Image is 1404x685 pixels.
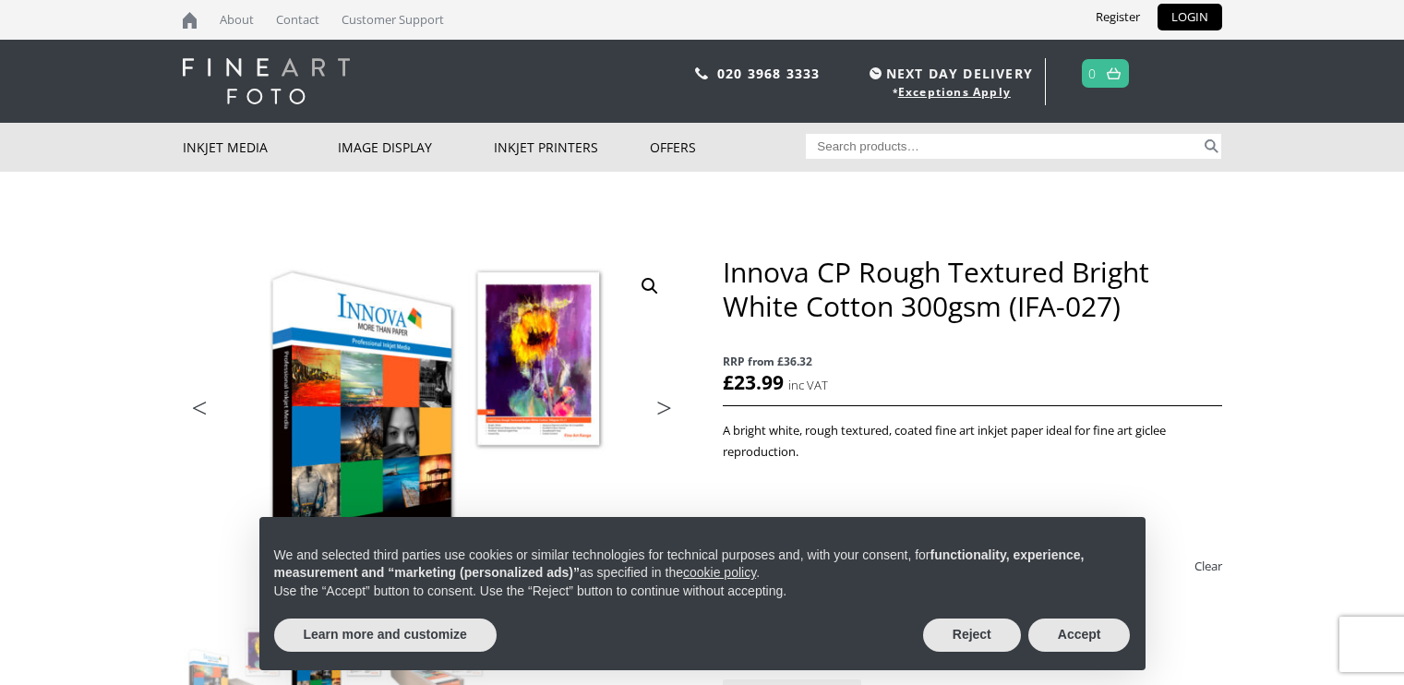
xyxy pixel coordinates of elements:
[274,547,1085,581] strong: functionality, experience, measurement and “marketing (personalized ads)”
[1088,60,1097,87] a: 0
[183,58,350,104] img: logo-white.svg
[1158,4,1222,30] a: LOGIN
[723,351,1221,372] span: RRP from £36.32
[1028,619,1131,652] button: Accept
[806,134,1201,159] input: Search products…
[898,84,1011,100] a: Exceptions Apply
[717,65,821,82] a: 020 3968 3333
[923,619,1021,652] button: Reject
[274,547,1131,583] p: We and selected third parties use cookies or similar technologies for technical purposes and, wit...
[870,67,882,79] img: time.svg
[865,63,1033,84] span: NEXT DAY DELIVERY
[633,270,666,303] a: View full-screen image gallery
[494,123,650,172] a: Inkjet Printers
[274,619,497,652] button: Learn more and customize
[183,123,339,172] a: Inkjet Media
[723,369,784,395] bdi: 23.99
[1082,4,1154,30] a: Register
[683,565,756,580] a: cookie policy
[1107,67,1121,79] img: basket.svg
[723,255,1221,323] h1: Innova CP Rough Textured Bright White Cotton 300gsm (IFA-027)
[274,583,1131,601] p: Use the “Accept” button to consent. Use the “Reject” button to continue without accepting.
[1201,134,1222,159] button: Search
[1194,551,1222,581] a: Clear options
[650,123,806,172] a: Offers
[723,369,734,395] span: £
[695,67,708,79] img: phone.svg
[338,123,494,172] a: Image Display
[723,420,1221,463] p: A bright white, rough textured, coated fine art inkjet paper ideal for fine art giclee reproduction.
[245,502,1160,685] div: Notice
[183,255,681,623] img: Innova CP Rough Textured Bright White Cotton 300gsm (IFA-027) - Image 2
